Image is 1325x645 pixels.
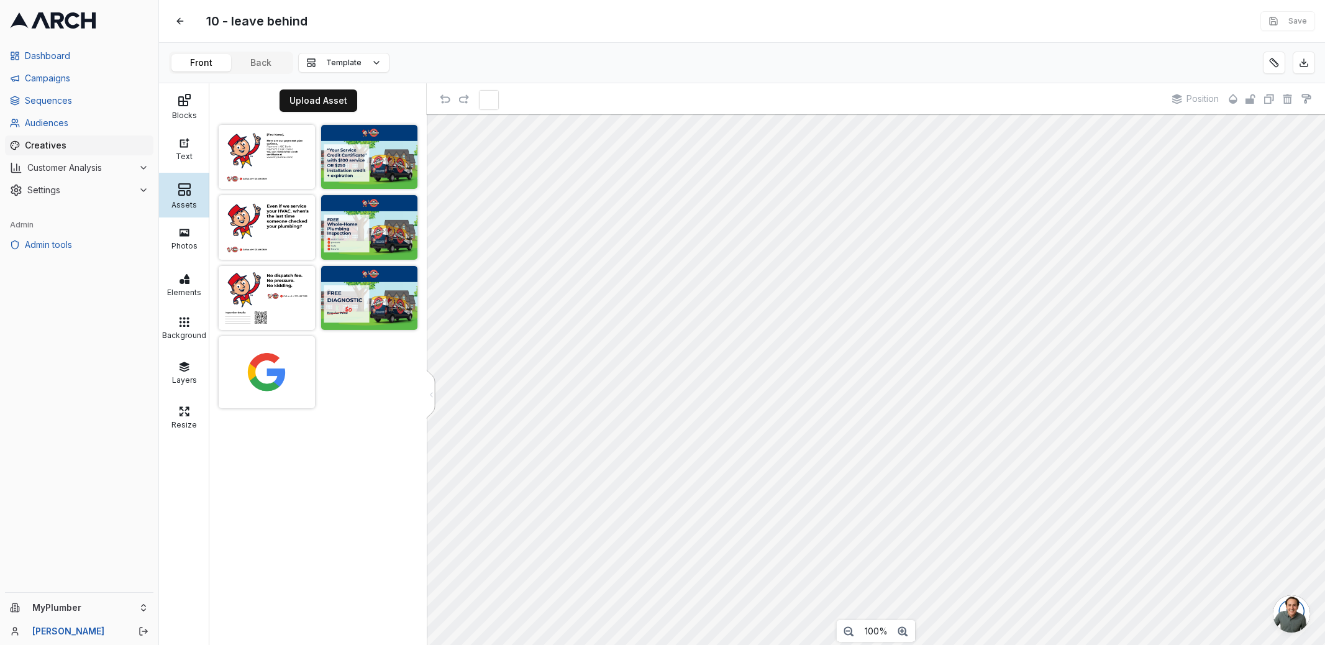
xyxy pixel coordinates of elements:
a: Creatives [5,135,153,155]
img: 1743460935967-Google-logo-2015-G-icon-w5SaRtNXBcKi4pAUic6Yi91uA3Kcxg.png [219,336,315,408]
a: [PERSON_NAME] [32,625,125,638]
img: 1757447478733-Card-6-Back-Q5RWMVB7DoG8Va9eVik4BUhtNxBCzH.jpg [219,195,315,259]
div: Background [162,327,206,340]
img: 1757447532119-Card-8-Front-UmnHM5lpaoFlV9I8s8RIhE16vdSBXx.jpg [321,125,417,189]
img: 1757447399698-Card-4-Back-238ZFHOpc1epp6VAYLZO4iJprkRUJR.jpg [219,266,315,330]
div: Blocks [162,107,206,120]
a: Campaigns [5,68,153,88]
button: Front [171,54,231,71]
button: Back [231,54,291,71]
div: Elements [162,285,206,297]
span: Campaigns [25,72,148,85]
span: Settings [27,184,134,196]
button: Upload Asset [280,89,357,112]
div: Admin [5,215,153,235]
img: 1757447449991-Card-6-Front-Cp0f480aLDCmgCFj4fnRveiJisXuFp.jpg [321,195,417,259]
a: Audiences [5,113,153,133]
img: 1757447367012-Card-4-Front-KaDewW30ARG3EEewrNzHHGY85HublD.jpg [321,266,417,330]
div: Assets [162,197,206,209]
a: Sequences [5,91,153,111]
span: 10 - leave behind [201,10,312,32]
img: 1757447552578-Card-8-Back-kh8bi2apF1RpMlRY8XvIIo1ynDpmZb.jpg [219,125,315,189]
a: Admin tools [5,235,153,255]
span: Sequences [25,94,148,107]
button: Customer Analysis [5,158,153,178]
div: Open chat [1273,595,1310,633]
div: Resize [162,417,206,429]
div: < [429,388,432,401]
button: Template [298,53,389,73]
span: Dashboard [25,50,148,62]
a: Dashboard [5,46,153,66]
button: Settings [5,180,153,200]
button: 100% [858,622,894,641]
button: Position [1166,89,1225,108]
span: MyPlumber [32,602,134,613]
span: Template [326,58,362,68]
span: Admin tools [25,239,148,251]
span: Creatives [25,139,148,152]
div: Photos [162,238,206,250]
span: Position [1186,93,1219,104]
div: Layers [162,372,206,385]
span: 100% [865,626,888,637]
div: Text [162,149,206,161]
span: Audiences [25,117,148,129]
span: Customer Analysis [27,162,134,174]
button: Log out [135,623,152,640]
button: MyPlumber [5,598,153,618]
